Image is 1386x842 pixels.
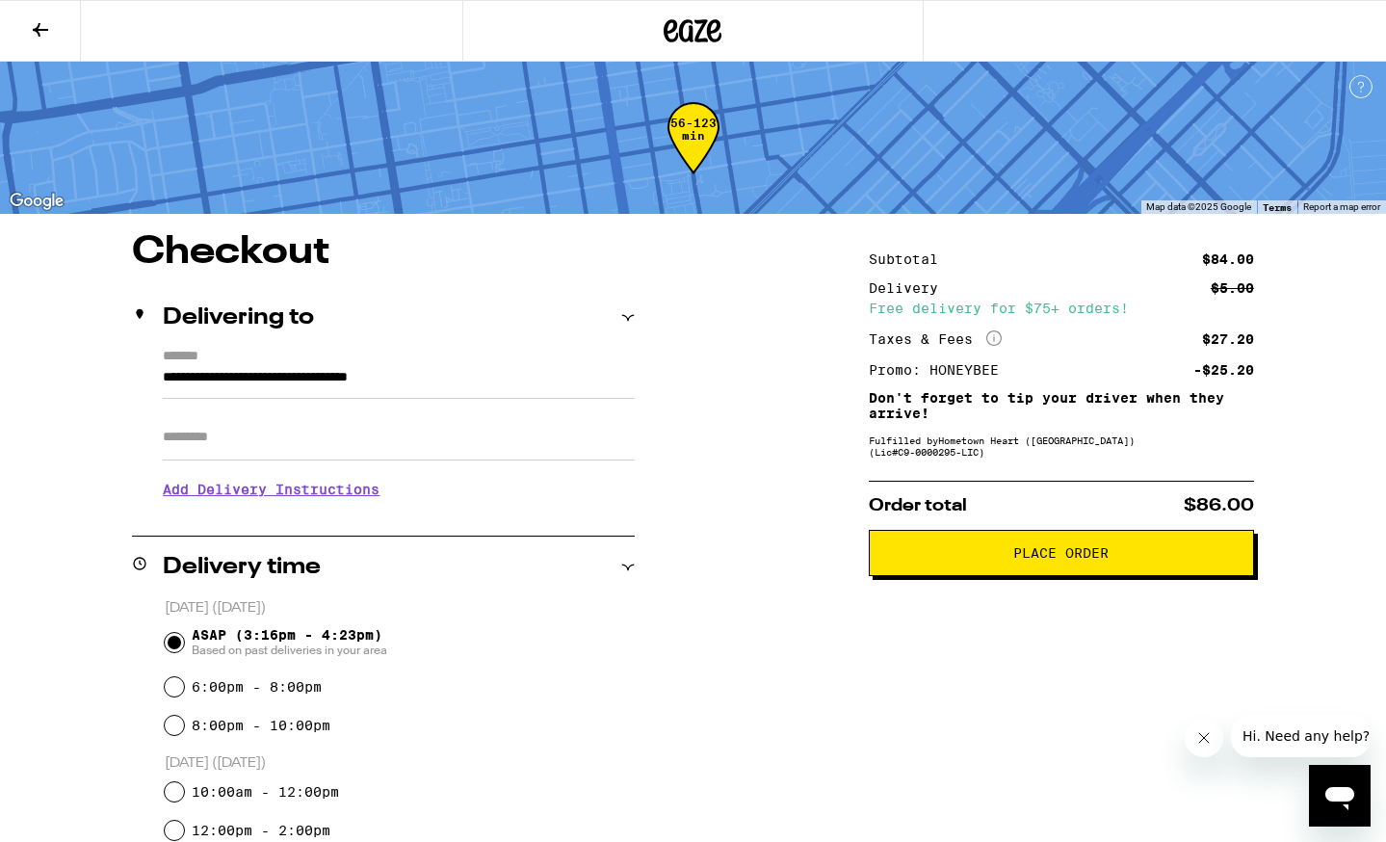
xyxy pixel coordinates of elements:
div: Taxes & Fees [869,330,1002,348]
iframe: Close message [1185,719,1223,757]
iframe: Button to launch messaging window [1309,765,1371,827]
span: Order total [869,497,967,514]
a: Report a map error [1303,201,1380,212]
img: Google [5,189,68,214]
p: Don't forget to tip your driver when they arrive! [869,390,1254,421]
p: [DATE] ([DATE]) [165,754,636,773]
h2: Delivery time [163,556,321,579]
a: Terms [1263,201,1292,213]
label: 6:00pm - 8:00pm [192,679,322,695]
div: $5.00 [1211,281,1254,295]
span: $86.00 [1184,497,1254,514]
h1: Checkout [132,233,635,272]
h2: Delivering to [163,306,314,329]
p: We'll contact you at [PHONE_NUMBER] when we arrive [163,512,635,527]
span: Place Order [1013,546,1109,560]
span: Based on past deliveries in your area [192,643,387,658]
div: $84.00 [1202,252,1254,266]
div: Free delivery for $75+ orders! [869,302,1254,315]
div: Promo: HONEYBEE [869,363,1012,377]
label: 12:00pm - 2:00pm [192,823,330,838]
div: Fulfilled by Hometown Heart ([GEOGRAPHIC_DATA]) (Lic# C9-0000295-LIC ) [869,434,1254,458]
span: Map data ©2025 Google [1146,201,1251,212]
button: Place Order [869,530,1254,576]
div: $27.20 [1202,332,1254,346]
label: 8:00pm - 10:00pm [192,718,330,733]
div: Delivery [869,281,952,295]
span: ASAP (3:16pm - 4:23pm) [192,627,387,658]
div: 56-123 min [667,117,719,189]
div: -$25.20 [1193,363,1254,377]
div: Subtotal [869,252,952,266]
p: [DATE] ([DATE]) [165,599,636,618]
iframe: Message from company [1231,715,1371,757]
label: 10:00am - 12:00pm [192,784,339,800]
h3: Add Delivery Instructions [163,467,635,512]
a: Open this area in Google Maps (opens a new window) [5,189,68,214]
